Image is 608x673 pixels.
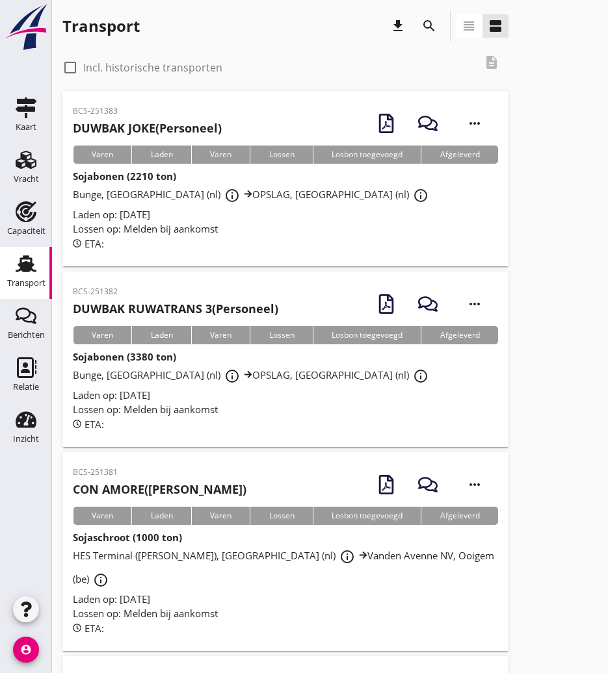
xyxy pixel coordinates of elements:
[250,507,312,525] div: Lossen
[413,368,429,384] i: info_outline
[131,507,191,525] div: Laden
[73,466,246,478] p: BCS-251381
[73,300,278,318] h2: (Personeel)
[85,237,104,250] span: ETA:
[250,146,312,164] div: Lossen
[73,531,182,544] strong: Sojaschroot (1000 ton)
[73,222,218,235] span: Lossen op: Melden bij aankomst
[62,272,509,447] a: BCS-251382DUWBAK RUWATRANS 3(Personeel)VarenLadenVarenLossenLosbon toegevoegdAfgeleverdSojabonen ...
[62,452,509,651] a: BCS-251381CON AMORE([PERSON_NAME])VarenLadenVarenLossenLosbon toegevoegdAfgeleverdSojaschroot (10...
[14,175,39,183] div: Vracht
[313,507,421,525] div: Losbon toegevoegd
[191,146,250,164] div: Varen
[224,188,240,203] i: info_outline
[313,326,421,344] div: Losbon toegevoegd
[191,507,250,525] div: Varen
[131,326,191,344] div: Laden
[13,383,39,391] div: Relatie
[73,388,150,401] span: Laden op: [DATE]
[16,123,36,131] div: Kaart
[73,549,494,585] span: HES Terminal ([PERSON_NAME]), [GEOGRAPHIC_DATA] (nl) Vanden Avenne NV, Ooigem (be)
[73,481,144,497] strong: CON AMORE
[73,120,155,136] strong: DUWBAK JOKE
[73,403,218,416] span: Lossen op: Melden bij aankomst
[73,368,432,381] span: Bunge, [GEOGRAPHIC_DATA] (nl) OPSLAG, [GEOGRAPHIC_DATA] (nl)
[7,279,46,287] div: Transport
[83,61,222,74] label: Incl. historische transporten
[456,286,493,322] i: more_horiz
[421,18,437,34] i: search
[73,326,131,344] div: Varen
[73,105,222,117] p: BCS-251383
[73,481,246,498] h2: ([PERSON_NAME])
[73,208,150,221] span: Laden op: [DATE]
[73,592,150,605] span: Laden op: [DATE]
[85,622,104,635] span: ETA:
[413,188,429,203] i: info_outline
[73,301,212,316] strong: DUWBAK RUWATRANS 3
[13,435,39,443] div: Inzicht
[313,146,421,164] div: Losbon toegevoegd
[461,18,477,34] i: view_headline
[73,146,131,164] div: Varen
[73,286,278,298] p: BCS-251382
[191,326,250,344] div: Varen
[7,227,46,235] div: Capaciteit
[3,3,49,51] img: logo-small.a267ee39.svg
[421,146,497,164] div: Afgeleverd
[62,16,140,36] div: Transport
[73,507,131,525] div: Varen
[73,607,218,620] span: Lossen op: Melden bij aankomst
[85,418,104,431] span: ETA:
[421,326,497,344] div: Afgeleverd
[73,170,176,183] strong: Sojabonen (2210 ton)
[93,572,109,588] i: info_outline
[456,105,493,142] i: more_horiz
[73,188,432,201] span: Bunge, [GEOGRAPHIC_DATA] (nl) OPSLAG, [GEOGRAPHIC_DATA] (nl)
[488,18,503,34] i: view_agenda
[250,326,312,344] div: Lossen
[390,18,406,34] i: download
[73,350,176,363] strong: Sojabonen (3380 ton)
[339,549,355,565] i: info_outline
[131,146,191,164] div: Laden
[13,637,39,663] i: account_circle
[73,120,222,137] h2: (Personeel)
[421,507,497,525] div: Afgeleverd
[8,331,45,339] div: Berichten
[62,91,509,266] a: BCS-251383DUWBAK JOKE(Personeel)VarenLadenVarenLossenLosbon toegevoegdAfgeleverdSojabonen (2210 t...
[456,466,493,503] i: more_horiz
[224,368,240,384] i: info_outline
